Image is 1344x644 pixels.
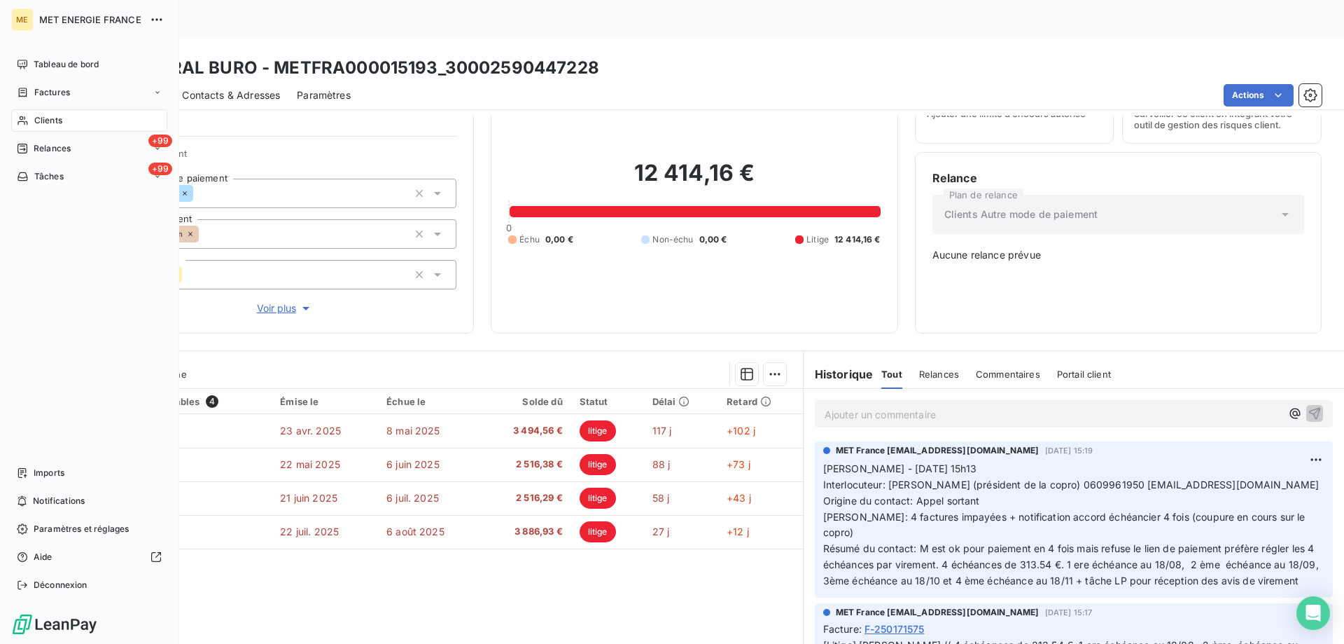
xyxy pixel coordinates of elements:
[34,114,62,127] span: Clients
[944,207,1098,221] span: Clients Autre mode de paiement
[727,458,750,470] span: +73 j
[11,462,167,484] a: Imports
[1045,608,1093,617] span: [DATE] 15:17
[11,137,167,160] a: +99Relances
[836,444,1039,457] span: MET France [EMAIL_ADDRESS][DOMAIN_NAME]
[280,526,339,537] span: 22 juil. 2025
[919,369,959,380] span: Relances
[823,463,1322,587] span: [PERSON_NAME] - [DATE] 15h13 Interlocuteur: [PERSON_NAME] (président de la copro) 0609961950 [EMA...
[864,622,925,636] span: F-250171575
[113,148,456,167] span: Propriétés Client
[148,135,172,147] span: +99
[11,81,167,104] a: Factures
[280,425,341,437] span: 23 avr. 2025
[727,492,751,504] span: +43 j
[652,425,672,437] span: 117 j
[1134,108,1310,130] span: Surveiller ce client en intégrant votre outil de gestion des risques client.
[34,142,71,155] span: Relances
[652,526,670,537] span: 27 j
[11,165,167,188] a: +99Tâches
[489,396,562,407] div: Solde dû
[193,187,204,200] input: Ajouter une valeur
[652,233,693,246] span: Non-échu
[206,395,218,408] span: 4
[182,88,280,102] span: Contacts & Adresses
[113,395,263,408] div: Pièces comptables
[34,86,70,99] span: Factures
[580,396,636,407] div: Statut
[727,425,755,437] span: +102 j
[652,396,710,407] div: Délai
[257,301,313,315] span: Voir plus
[34,579,87,591] span: Déconnexion
[489,424,562,438] span: 3 494,56 €
[148,163,172,175] span: +99
[297,88,351,102] span: Paramètres
[580,454,616,475] span: litige
[489,491,562,505] span: 2 516,29 €
[386,396,472,407] div: Échue le
[652,492,670,504] span: 58 j
[580,488,616,509] span: litige
[506,222,512,233] span: 0
[489,458,562,472] span: 2 516,38 €
[11,53,167,76] a: Tableau de bord
[1045,446,1093,455] span: [DATE] 15:19
[580,521,616,542] span: litige
[386,526,444,537] span: 6 août 2025
[727,526,749,537] span: +12 j
[386,458,440,470] span: 6 juin 2025
[976,369,1040,380] span: Commentaires
[34,523,129,535] span: Paramètres et réglages
[386,425,440,437] span: 8 mai 2025
[1057,369,1111,380] span: Portail client
[545,233,573,246] span: 0,00 €
[280,396,370,407] div: Émise le
[489,525,562,539] span: 3 886,93 €
[386,492,439,504] span: 6 juil. 2025
[34,58,99,71] span: Tableau de bord
[836,606,1039,619] span: MET France [EMAIL_ADDRESS][DOMAIN_NAME]
[33,495,85,507] span: Notifications
[508,159,880,201] h2: 12 414,16 €
[280,458,340,470] span: 22 mai 2025
[113,301,456,316] button: Voir plus
[652,458,671,470] span: 88 j
[1224,84,1294,107] button: Actions
[11,518,167,540] a: Paramètres et réglages
[11,109,167,132] a: Clients
[34,551,52,563] span: Aide
[932,170,1304,186] h6: Relance
[699,233,727,246] span: 0,00 €
[1296,596,1330,630] div: Open Intercom Messenger
[806,233,829,246] span: Litige
[199,228,210,240] input: Ajouter une valeur
[34,467,64,479] span: Imports
[123,55,599,81] h3: CENTRAL BURO - METFRA000015193_30002590447228
[34,170,64,183] span: Tâches
[932,248,1304,262] span: Aucune relance prévue
[182,268,193,281] input: Ajouter une valeur
[881,369,902,380] span: Tout
[823,622,862,636] span: Facture :
[580,420,616,441] span: litige
[727,396,794,407] div: Retard
[11,613,98,636] img: Logo LeanPay
[519,233,540,246] span: Échu
[280,492,337,504] span: 21 juin 2025
[834,233,881,246] span: 12 414,16 €
[11,546,167,568] a: Aide
[804,366,874,383] h6: Historique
